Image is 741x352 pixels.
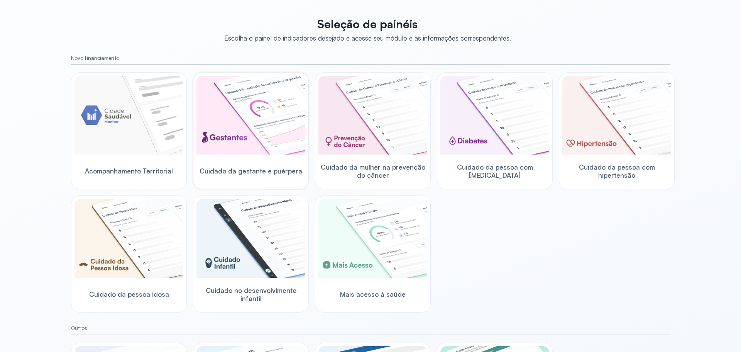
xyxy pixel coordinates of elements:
img: placeholder-module-ilustration.png [74,76,183,155]
div: Escolha o painel de indicadores desejado e acesse seu módulo e as informações correspondentes. [224,34,511,42]
span: Cuidado da pessoa idosa [89,290,169,298]
span: Cuidado da gestante e puérpera [200,167,302,175]
img: healthcare-greater-access.png [318,199,427,278]
small: Outros [71,325,670,332]
img: pregnants.png [196,76,305,155]
p: Seleção de painéis [224,17,511,31]
img: woman-cancer-prevention-care.png [318,76,427,155]
img: hypertension.png [562,76,671,155]
img: diabetics.png [440,76,549,155]
span: Acompanhamento Territorial [85,167,173,175]
span: Cuidado da pessoa com hipertensão [562,163,671,180]
span: Cuidado no desenvolvimento infantil [196,286,305,303]
span: Cuidado da pessoa com [MEDICAL_DATA] [440,163,549,180]
img: elderly.png [74,199,183,278]
small: Novo financiamento [71,55,670,61]
span: Mais acesso à saúde [340,290,406,298]
span: Cuidado da mulher na prevenção do câncer [318,163,427,180]
img: child-development.png [196,199,305,278]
